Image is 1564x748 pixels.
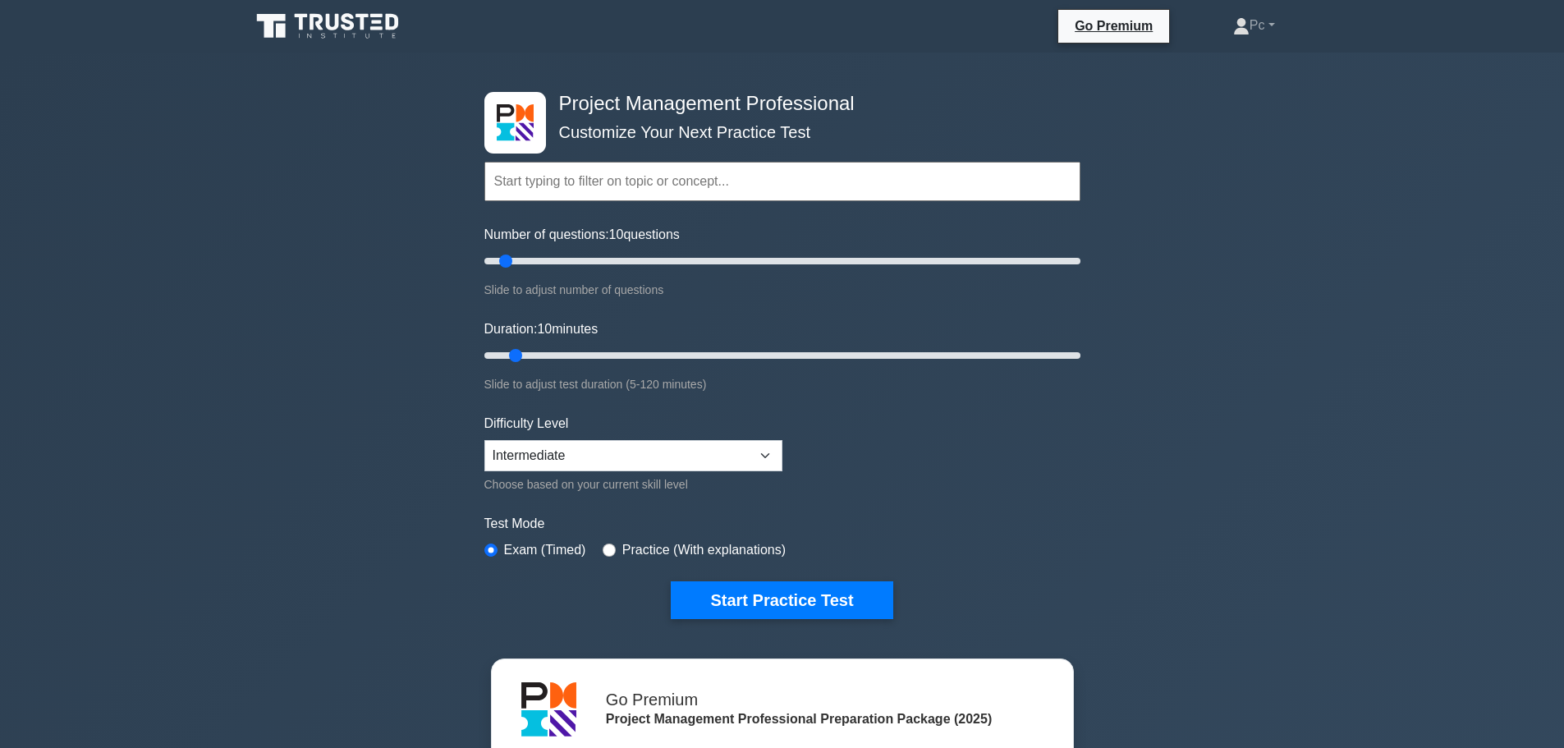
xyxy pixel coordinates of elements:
label: Test Mode [484,514,1080,534]
span: 10 [537,322,552,336]
h4: Project Management Professional [553,92,1000,116]
label: Number of questions: questions [484,225,680,245]
a: Go Premium [1065,16,1163,36]
label: Exam (Timed) [504,540,586,560]
a: Pc [1194,9,1314,42]
div: Slide to adjust number of questions [484,280,1080,300]
span: 10 [609,227,624,241]
div: Slide to adjust test duration (5-120 minutes) [484,374,1080,394]
label: Difficulty Level [484,414,569,434]
button: Start Practice Test [671,581,892,619]
label: Duration: minutes [484,319,599,339]
input: Start typing to filter on topic or concept... [484,162,1080,201]
label: Practice (With explanations) [622,540,786,560]
div: Choose based on your current skill level [484,475,782,494]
